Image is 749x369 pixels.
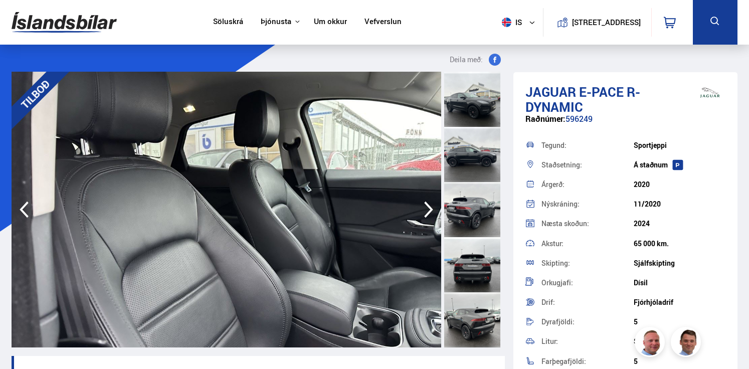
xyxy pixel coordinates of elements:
[12,6,117,39] img: G0Ugv5HjCgRt.svg
[525,83,640,116] span: E-Pace R-DYNAMIC
[541,220,633,227] div: Næsta skoðun:
[549,8,646,37] a: [STREET_ADDRESS]
[634,200,725,208] div: 11/2020
[541,240,633,247] div: Akstur:
[634,220,725,228] div: 2024
[576,18,637,27] button: [STREET_ADDRESS]
[541,299,633,306] div: Drif:
[541,181,633,188] div: Árgerð:
[213,17,243,28] a: Söluskrá
[314,17,347,28] a: Um okkur
[525,114,725,134] div: 596249
[525,113,566,124] span: Raðnúmer:
[498,8,543,37] button: is
[634,337,725,345] div: Svartur
[12,72,441,347] img: 1662424.jpeg
[690,77,730,108] img: brand logo
[541,279,633,286] div: Orkugjafi:
[634,357,725,365] div: 5
[541,260,633,267] div: Skipting:
[364,17,402,28] a: Vefverslun
[672,328,702,358] img: FbJEzSuNWCJXmdc-.webp
[634,180,725,189] div: 2020
[541,161,633,168] div: Staðsetning:
[541,142,633,149] div: Tegund:
[541,201,633,208] div: Nýskráning:
[502,18,511,27] img: svg+xml;base64,PHN2ZyB4bWxucz0iaHR0cDovL3d3dy53My5vcmcvMjAwMC9zdmciIHdpZHRoPSI1MTIiIGhlaWdodD0iNT...
[634,259,725,267] div: Sjálfskipting
[541,318,633,325] div: Dyrafjöldi:
[634,161,725,169] div: Á staðnum
[636,328,666,358] img: siFngHWaQ9KaOqBr.png
[450,54,483,66] span: Deila með:
[261,17,291,27] button: Þjónusta
[634,240,725,248] div: 65 000 km.
[634,279,725,287] div: Dísil
[634,298,725,306] div: Fjórhjóladrif
[634,141,725,149] div: Sportjeppi
[541,358,633,365] div: Farþegafjöldi:
[498,18,523,27] span: is
[446,54,505,66] button: Deila með:
[541,338,633,345] div: Litur:
[634,318,725,326] div: 5
[525,83,576,101] span: Jaguar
